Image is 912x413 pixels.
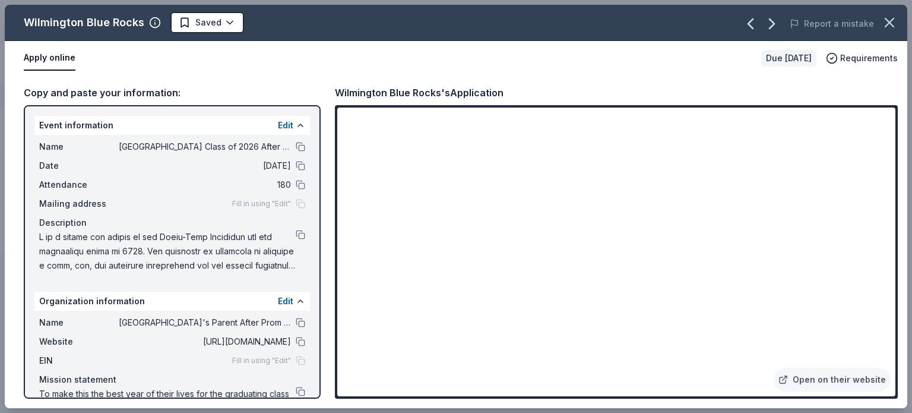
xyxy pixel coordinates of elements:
span: Date [39,159,119,173]
div: Wilmington Blue Rocks [24,13,144,32]
div: Description [39,216,305,230]
span: [GEOGRAPHIC_DATA] Class of 2026 After Prom Committee [119,140,291,154]
span: Fill in using "Edit" [232,199,291,209]
span: Name [39,316,119,330]
div: Copy and paste your information: [24,85,321,100]
span: Mailing address [39,197,119,211]
span: Requirements [840,51,898,65]
button: Saved [170,12,244,33]
div: Due [DATE] [761,50,816,67]
button: Apply online [24,46,75,71]
div: Wilmington Blue Rocks's Application [335,85,503,100]
button: Report a mistake [790,17,874,31]
span: [DATE] [119,159,291,173]
button: Requirements [826,51,898,65]
div: Mission statement [39,373,305,387]
span: Fill in using "Edit" [232,356,291,365]
span: EIN [39,354,119,368]
span: Attendance [39,178,119,192]
div: Organization information [34,292,310,311]
span: Saved [195,15,221,30]
span: 180 [119,178,291,192]
button: Edit [278,294,293,308]
a: Open on their website [774,368,891,392]
button: Edit [278,118,293,133]
span: L ip d sitame con adipis el sed Doeiu-Temp Incididun utl etd magnaaliqu enima mi 6728. Ven quisno... [39,230,296,273]
span: [URL][DOMAIN_NAME] [119,335,291,349]
div: Event information [34,116,310,135]
span: Website [39,335,119,349]
span: Name [39,140,119,154]
span: [GEOGRAPHIC_DATA]'s Parent After Prom Committtee [119,316,291,330]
